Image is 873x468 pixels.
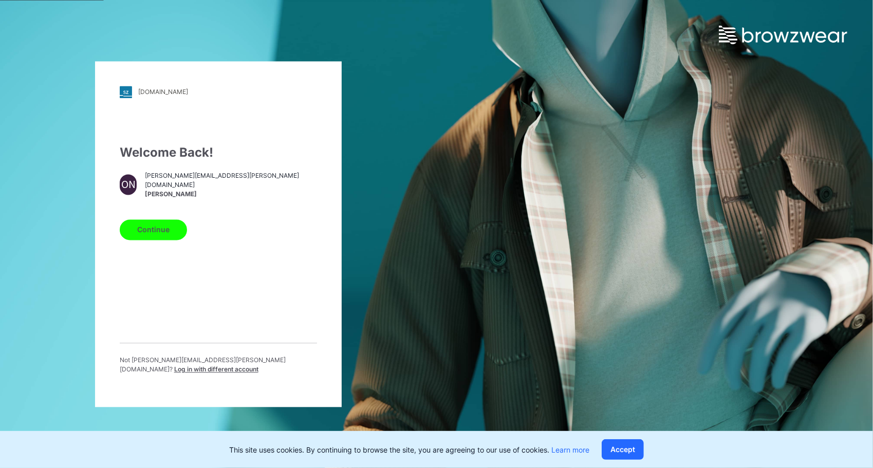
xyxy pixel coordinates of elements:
[120,174,137,195] div: ON
[145,190,317,199] span: [PERSON_NAME]
[120,355,317,374] p: Not [PERSON_NAME][EMAIL_ADDRESS][PERSON_NAME][DOMAIN_NAME] ?
[174,365,258,373] span: Log in with different account
[719,26,847,44] img: browzwear-logo.e42bd6dac1945053ebaf764b6aa21510.svg
[138,88,188,96] div: [DOMAIN_NAME]
[120,219,187,240] button: Continue
[145,172,317,190] span: [PERSON_NAME][EMAIL_ADDRESS][PERSON_NAME][DOMAIN_NAME]
[120,86,317,98] a: [DOMAIN_NAME]
[120,86,132,98] img: stylezone-logo.562084cfcfab977791bfbf7441f1a819.svg
[602,439,644,460] button: Accept
[120,143,317,162] div: Welcome Back!
[229,444,589,455] p: This site uses cookies. By continuing to browse the site, you are agreeing to our use of cookies.
[551,445,589,454] a: Learn more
